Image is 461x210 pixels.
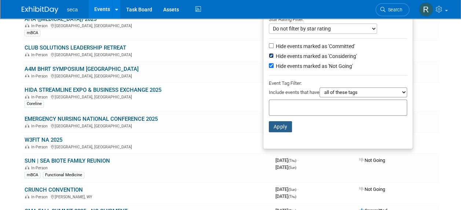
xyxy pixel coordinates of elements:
img: In-Person Event [25,145,29,148]
span: - [297,187,299,192]
div: [GEOGRAPHIC_DATA], [GEOGRAPHIC_DATA] [25,22,270,28]
img: In-Person Event [25,74,29,77]
img: In-Person Event [25,166,29,169]
a: Search [376,3,409,16]
img: Rachel Jordan [419,3,433,17]
label: Hide events marked as 'Considering' [274,52,357,60]
span: In-Person [31,195,50,199]
span: [DATE] [275,157,299,163]
span: In-Person [31,95,50,99]
span: [DATE] [275,164,296,170]
div: mBCA [25,30,40,36]
span: (Thu) [288,159,296,163]
span: In-Person [31,23,50,28]
span: In-Person [31,52,50,57]
span: - [297,157,299,163]
span: [DATE] [275,193,296,199]
div: [GEOGRAPHIC_DATA], [GEOGRAPHIC_DATA] [25,94,270,99]
div: mBCA [25,172,40,178]
div: [GEOGRAPHIC_DATA], [GEOGRAPHIC_DATA] [25,123,270,128]
label: Hide events marked as 'Committed' [274,43,355,50]
button: Apply [269,121,292,132]
div: [GEOGRAPHIC_DATA], [GEOGRAPHIC_DATA] [25,144,270,149]
img: In-Person Event [25,124,29,127]
span: Not Going [359,157,385,163]
a: W3FIT NA 2025 [25,137,62,143]
img: In-Person Event [25,195,29,198]
a: AHA ([MEDICAL_DATA]) 2025 [25,16,96,22]
img: In-Person Event [25,23,29,27]
a: CRUNCH CONVENTION [25,187,83,193]
span: (Thu) [288,195,296,199]
span: In-Person [31,124,50,128]
a: CLUB SOLUTIONS LEADERSHIP RETREAT [25,44,126,51]
img: In-Person Event [25,52,29,56]
span: In-Person [31,166,50,170]
span: [DATE] [275,187,299,192]
a: A4M BHRT SYMPOSIUM [GEOGRAPHIC_DATA] [25,66,139,72]
div: Include events that have [269,87,407,99]
a: SUN | SEA BIOTE FAMILY REUNION [25,157,110,164]
div: [GEOGRAPHIC_DATA], [GEOGRAPHIC_DATA] [25,73,270,79]
img: In-Person Event [25,95,29,98]
span: In-Person [31,145,50,149]
div: [PERSON_NAME], WY [25,193,270,199]
img: ExhibitDay [22,6,58,14]
a: EMERGENCY NURSING NATIONAL CONFERENCE 2025 [25,116,158,122]
span: (Sun) [288,188,296,192]
span: Not Going [359,187,385,192]
div: Event Tag Filter: [269,79,407,87]
a: HIDA STREAMLINE EXPO & BUSINESS EXCHANGE 2025 [25,87,161,93]
span: Search [385,7,402,12]
div: Star Rating Filter: [269,14,407,23]
div: [GEOGRAPHIC_DATA], [GEOGRAPHIC_DATA] [25,51,270,57]
span: (Sun) [288,166,296,170]
div: Functional Medicine [43,172,84,178]
label: Hide events marked as 'Not Going' [274,62,353,70]
div: Coreline [25,101,44,107]
span: seca [67,7,78,12]
span: In-Person [31,74,50,79]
